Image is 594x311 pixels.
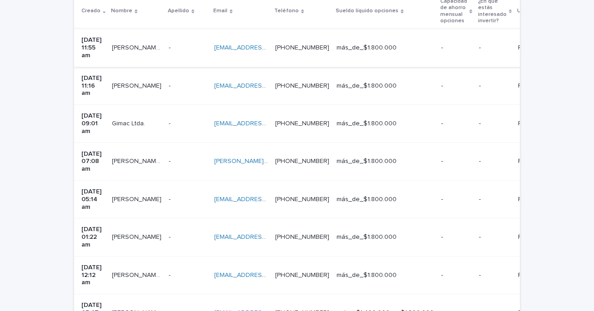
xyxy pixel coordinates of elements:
[111,6,132,16] p: Nombre
[112,42,163,52] p: Hans Wolfgang Rudolph Lino
[81,188,105,211] p: [DATE] 05:14 am
[441,272,471,279] p: -
[213,6,227,16] p: Email
[214,158,416,164] a: [PERSON_NAME][DOMAIN_NAME][EMAIL_ADDRESS][DOMAIN_NAME]
[518,42,549,52] p: Facebook
[81,150,105,173] p: [DATE] 07:08 am
[169,118,172,128] p: -
[81,74,105,97] p: [DATE] 11:16 am
[518,80,549,90] p: Facebook
[274,6,299,16] p: Teléfono
[337,120,434,128] p: más_de_$1.800.000
[275,158,329,164] a: [PHONE_NUMBER]
[112,156,163,165] p: Myriam Gonzalez Prado
[169,80,172,90] p: -
[518,270,549,279] p: Facebook
[337,44,434,52] p: más_de_$1.800.000
[112,118,147,128] p: Gimac Ltda.
[169,270,172,279] p: -
[441,158,471,165] p: -
[441,120,471,128] p: -
[81,264,105,286] p: [DATE] 12:12 am
[337,233,434,241] p: más_de_$1.800.000
[336,6,398,16] p: Sueldo líquido opciones
[275,44,329,51] a: [PHONE_NUMBER]
[81,36,105,59] p: [DATE] 11:55 am
[479,44,511,52] p: -
[112,80,163,90] p: Evelyn Fabiola Olmedo Urtubia
[517,6,549,16] p: UTM Source
[168,6,189,16] p: Apellido
[479,272,511,279] p: -
[441,44,471,52] p: -
[169,232,172,241] p: -
[275,83,329,89] a: [PHONE_NUMBER]
[275,272,329,278] a: [PHONE_NUMBER]
[275,234,329,240] a: [PHONE_NUMBER]
[214,272,317,278] a: [EMAIL_ADDRESS][DOMAIN_NAME]
[518,118,549,128] p: Facebook
[169,194,172,203] p: -
[479,196,511,203] p: -
[81,112,105,135] p: [DATE] 09:01 am
[337,196,434,203] p: más_de_$1.800.000
[275,120,329,127] a: [PHONE_NUMBER]
[479,158,511,165] p: -
[479,233,511,241] p: -
[169,156,172,165] p: -
[441,82,471,90] p: -
[441,233,471,241] p: -
[337,272,434,279] p: más_de_$1.800.000
[214,83,317,89] a: [EMAIL_ADDRESS][DOMAIN_NAME]
[112,232,163,241] p: [PERSON_NAME]
[441,196,471,203] p: -
[479,82,511,90] p: -
[518,194,549,203] p: Facebook
[81,6,101,16] p: Creado
[214,44,317,51] a: [EMAIL_ADDRESS][DOMAIN_NAME]
[479,120,511,128] p: -
[214,234,317,240] a: [EMAIL_ADDRESS][DOMAIN_NAME]
[275,196,329,202] a: [PHONE_NUMBER]
[169,42,172,52] p: -
[112,270,163,279] p: Carlos Melxor Campos Aguilera
[518,232,549,241] p: Facebook
[518,156,549,165] p: Facebook
[337,82,434,90] p: más_de_$1.800.000
[337,158,434,165] p: más_de_$1.800.000
[214,120,317,127] a: [EMAIL_ADDRESS][DOMAIN_NAME]
[112,194,163,203] p: Luis Alejandro González
[81,226,105,248] p: [DATE] 01:22 am
[214,196,317,202] a: [EMAIL_ADDRESS][DOMAIN_NAME]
